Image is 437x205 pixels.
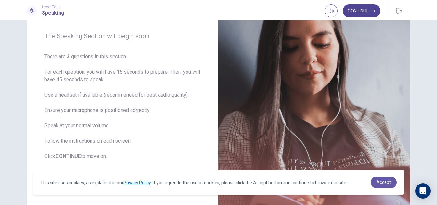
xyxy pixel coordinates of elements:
span: The Speaking Section will begin soon. [44,32,201,40]
div: Open Intercom Messenger [415,183,431,199]
a: dismiss cookie message [371,177,397,188]
span: Level Test [42,5,64,9]
button: Continue [343,4,380,17]
h1: Speaking [42,9,64,17]
div: cookieconsent [33,170,404,195]
span: This site uses cookies, as explained in our . If you agree to the use of cookies, please click th... [40,180,347,185]
b: CONTINUE [55,153,81,159]
a: Privacy Policy [123,180,151,185]
span: Accept [377,180,391,185]
span: There are 3 questions in this section. For each question, you will have 15 seconds to prepare. Th... [44,53,201,160]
